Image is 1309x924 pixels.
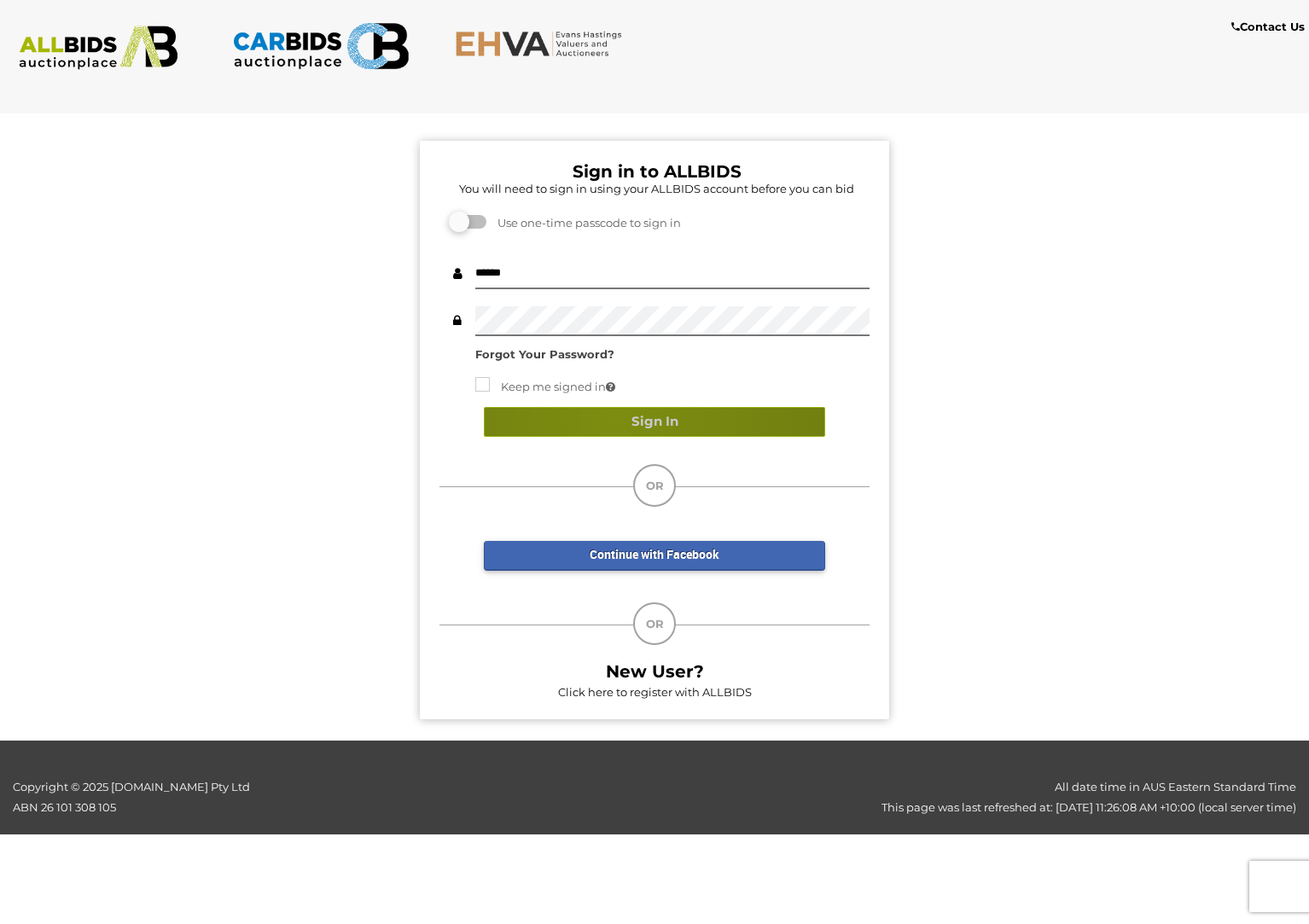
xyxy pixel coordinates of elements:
[232,17,410,75] img: CARBIDS.com.au
[444,183,870,195] h5: You will need to sign in using your ALLBIDS account before you can bid
[606,661,704,682] b: New User?
[633,464,676,507] div: OR
[573,161,742,182] b: Sign in to ALLBIDS
[475,347,614,361] a: Forgot Your Password?
[455,30,632,57] img: EHVA.com.au
[489,216,681,230] span: Use one-time passcode to sign in
[633,602,676,645] div: OR
[1231,20,1305,33] b: Contact Us
[475,377,615,397] label: Keep me signed in
[484,407,825,437] button: Sign In
[1231,17,1309,37] a: Contact Us
[558,685,752,699] a: Click here to register with ALLBIDS
[484,541,825,571] a: Continue with Facebook
[10,26,188,70] img: ALLBIDS.com.au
